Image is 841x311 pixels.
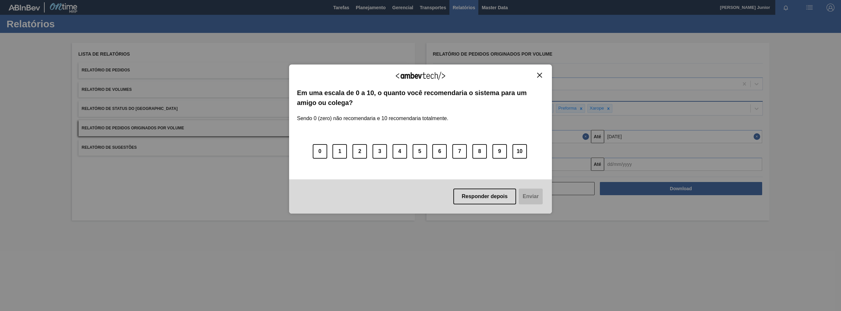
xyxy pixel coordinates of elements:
button: 2 [352,144,367,159]
button: 9 [492,144,507,159]
button: 1 [332,144,347,159]
button: 10 [512,144,527,159]
label: Em uma escala de 0 a 10, o quanto você recomendaria o sistema para um amigo ou colega? [297,88,544,108]
button: 3 [373,144,387,159]
button: 4 [393,144,407,159]
button: 6 [432,144,447,159]
button: 5 [413,144,427,159]
img: Logo Ambevtech [396,72,445,80]
button: Close [535,72,544,78]
label: Sendo 0 (zero) não recomendaria e 10 recomendaria totalmente. [297,108,448,121]
img: Close [537,73,542,78]
button: 0 [313,144,327,159]
button: 7 [452,144,467,159]
button: Responder depois [453,189,516,204]
button: 8 [472,144,487,159]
